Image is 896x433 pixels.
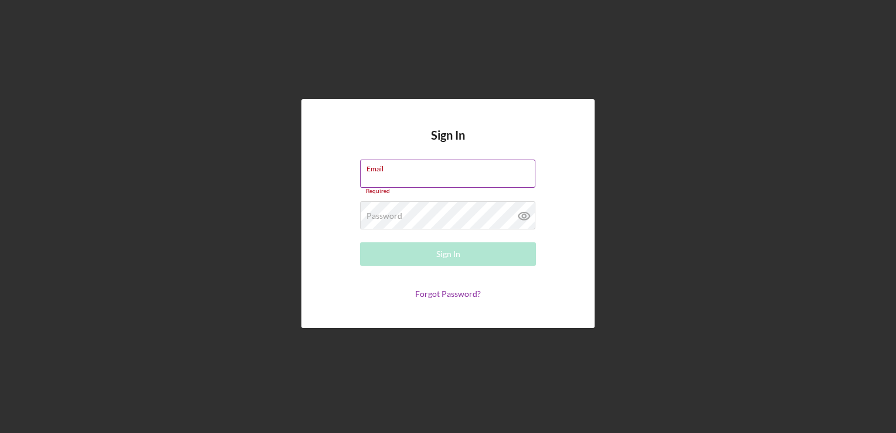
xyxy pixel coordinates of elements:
div: Required [360,188,536,195]
div: Sign In [436,242,460,266]
label: Password [366,211,402,221]
h4: Sign In [431,128,465,160]
label: Email [366,160,535,173]
a: Forgot Password? [415,289,481,299]
button: Sign In [360,242,536,266]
